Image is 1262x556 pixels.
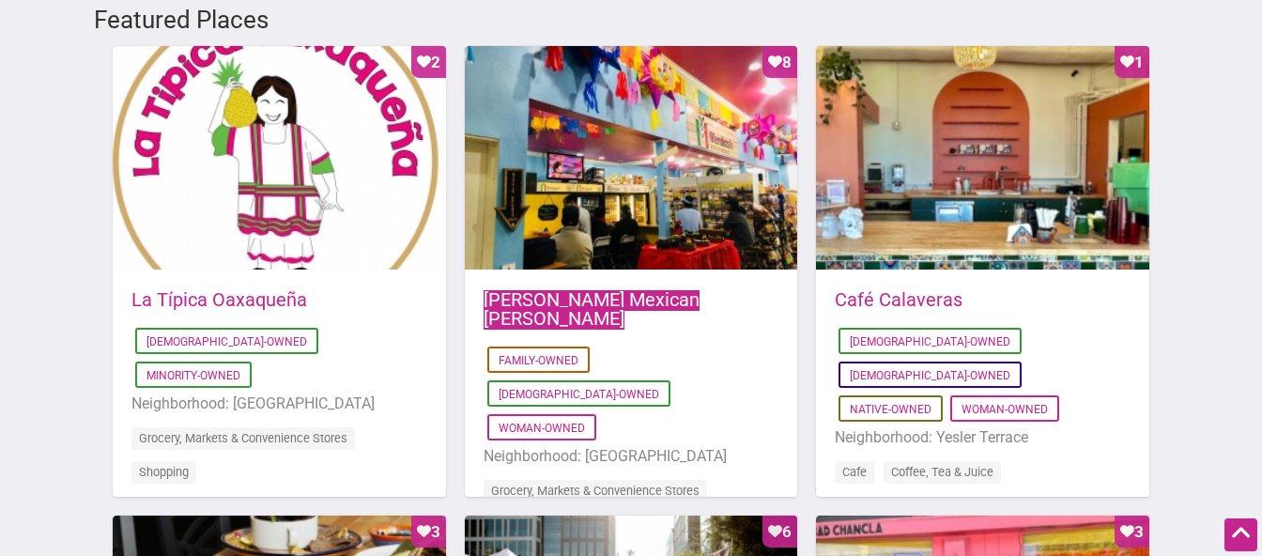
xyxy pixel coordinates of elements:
[94,3,1168,37] h3: Featured Places
[962,403,1048,416] a: Woman-Owned
[139,431,347,445] a: Grocery, Markets & Convenience Stores
[499,354,578,367] a: Family-Owned
[499,388,659,401] a: [DEMOGRAPHIC_DATA]-Owned
[499,422,585,435] a: Woman-Owned
[139,465,189,479] a: Shopping
[491,484,700,498] a: Grocery, Markets & Convenience Stores
[131,392,427,416] li: Neighborhood: [GEOGRAPHIC_DATA]
[842,465,867,479] a: Cafe
[850,403,931,416] a: Native-Owned
[835,288,962,311] a: Café Calaveras
[891,465,993,479] a: Coffee, Tea & Juice
[146,369,240,382] a: Minority-Owned
[131,288,307,311] a: La Típica Oaxaqueña
[850,335,1010,348] a: [DEMOGRAPHIC_DATA]-Owned
[835,425,1131,450] li: Neighborhood: Yesler Terrace
[484,444,779,469] li: Neighborhood: [GEOGRAPHIC_DATA]
[850,369,1010,382] a: [DEMOGRAPHIC_DATA]-Owned
[484,288,700,330] a: [PERSON_NAME] Mexican [PERSON_NAME]
[1224,518,1257,551] div: Scroll Back to Top
[146,335,307,348] a: [DEMOGRAPHIC_DATA]-Owned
